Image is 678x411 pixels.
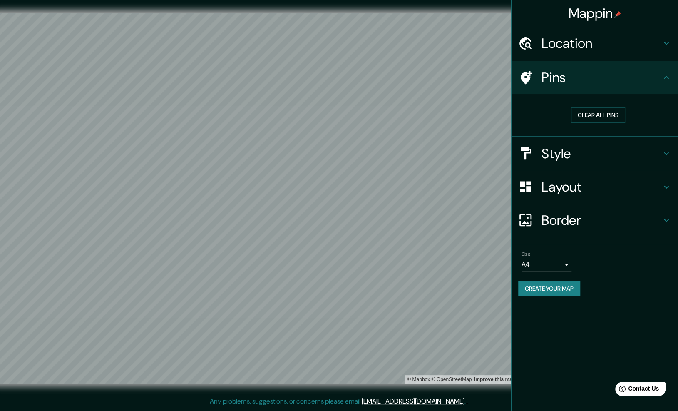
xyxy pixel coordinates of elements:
button: Create your map [518,281,580,296]
a: [EMAIL_ADDRESS][DOMAIN_NAME] [362,397,464,406]
a: Map feedback [474,376,515,382]
a: Mapbox [407,376,430,382]
div: A4 [522,258,571,271]
h4: Pins [541,69,661,86]
button: Clear all pins [571,107,625,123]
div: Location [512,27,678,60]
h4: Border [541,212,661,229]
label: Size [522,250,530,257]
div: Layout [512,170,678,204]
a: OpenStreetMap [431,376,472,382]
div: Pins [512,61,678,94]
div: Border [512,204,678,237]
div: . [467,396,469,406]
h4: Style [541,145,661,162]
div: Style [512,137,678,170]
h4: Location [541,35,661,52]
p: Any problems, suggestions, or concerns please email . [210,396,466,406]
div: . [466,396,467,406]
iframe: Help widget launcher [604,379,669,402]
img: pin-icon.png [614,11,621,18]
h4: Layout [541,179,661,195]
h4: Mappin [569,5,621,22]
